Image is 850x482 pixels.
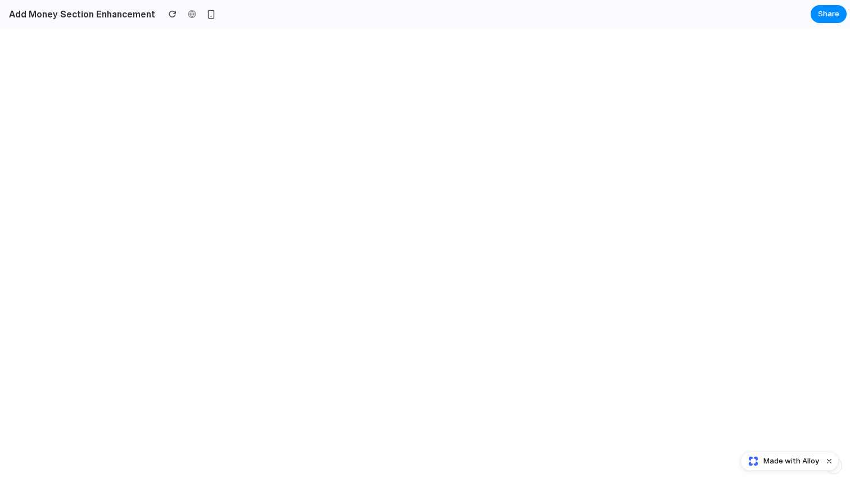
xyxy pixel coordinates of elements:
button: Dismiss watermark [822,454,836,468]
span: Share [818,8,839,20]
span: Made with Alloy [763,456,819,467]
button: Share [811,5,847,23]
h2: Add Money Section Enhancement [4,7,155,21]
a: Made with Alloy [741,456,820,467]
